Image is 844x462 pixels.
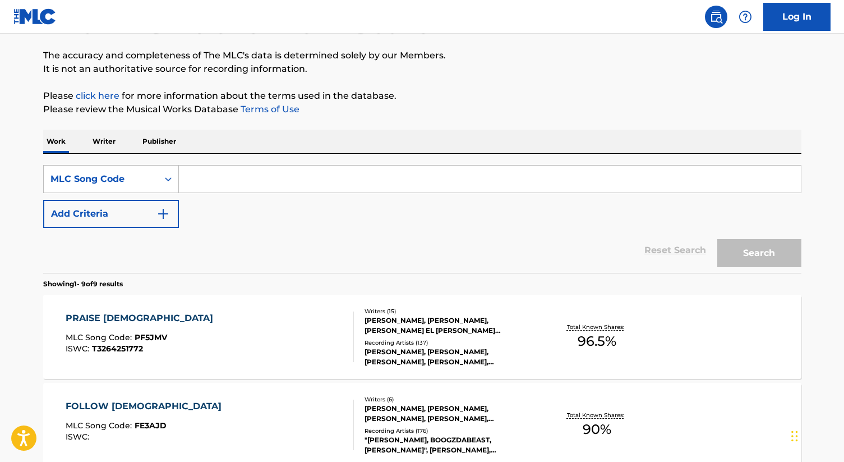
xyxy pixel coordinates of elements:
div: Writers ( 15 ) [365,307,534,315]
form: Search Form [43,165,801,273]
div: Writers ( 6 ) [365,395,534,404]
div: FOLLOW [DEMOGRAPHIC_DATA] [66,400,227,413]
div: [PERSON_NAME], [PERSON_NAME], [PERSON_NAME] EL [PERSON_NAME] [PERSON_NAME], [PERSON_NAME] [PERSON... [365,315,534,336]
div: "[PERSON_NAME], BOOGZDABEAST, [PERSON_NAME]", [PERSON_NAME], [PERSON_NAME], [PERSON_NAME], [PERSO... [365,435,534,455]
iframe: Chat Widget [788,408,844,462]
p: The accuracy and completeness of The MLC's data is determined solely by our Members. [43,49,801,62]
div: PRAISE [DEMOGRAPHIC_DATA] [66,312,219,325]
img: MLC Logo [13,8,57,25]
a: click here [76,90,119,101]
a: Log In [763,3,831,31]
p: Total Known Shares: [567,323,627,331]
div: [PERSON_NAME], [PERSON_NAME], [PERSON_NAME], [PERSON_NAME], [PERSON_NAME] [365,347,534,367]
p: Please review the Musical Works Database [43,103,801,116]
p: Total Known Shares: [567,411,627,419]
button: Add Criteria [43,200,179,228]
img: 9d2ae6d4665cec9f34b9.svg [156,207,170,221]
span: 90 % [583,419,611,440]
span: ISWC : [66,344,92,354]
span: ISWC : [66,432,92,442]
p: It is not an authoritative source for recording information. [43,62,801,76]
span: MLC Song Code : [66,420,135,431]
div: Drag [791,419,798,453]
a: Public Search [705,6,727,28]
div: [PERSON_NAME], [PERSON_NAME], [PERSON_NAME], [PERSON_NAME], [PERSON_NAME], [PERSON_NAME] [365,404,534,424]
p: Please for more information about the terms used in the database. [43,89,801,103]
div: Recording Artists ( 176 ) [365,427,534,435]
div: Recording Artists ( 137 ) [365,339,534,347]
p: Showing 1 - 9 of 9 results [43,279,123,289]
p: Publisher [139,130,179,153]
span: T3264251772 [92,344,143,354]
p: Work [43,130,69,153]
img: help [739,10,752,24]
p: Writer [89,130,119,153]
span: FE3AJD [135,420,167,431]
span: 96.5 % [578,331,616,351]
span: PF5JMV [135,332,167,342]
a: Terms of Use [238,104,299,115]
div: MLC Song Code [50,172,151,186]
a: PRAISE [DEMOGRAPHIC_DATA]MLC Song Code:PF5JMVISWC:T3264251772Writers (15)[PERSON_NAME], [PERSON_N... [43,295,801,379]
span: MLC Song Code : [66,332,135,342]
div: Help [734,6,757,28]
img: search [709,10,723,24]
